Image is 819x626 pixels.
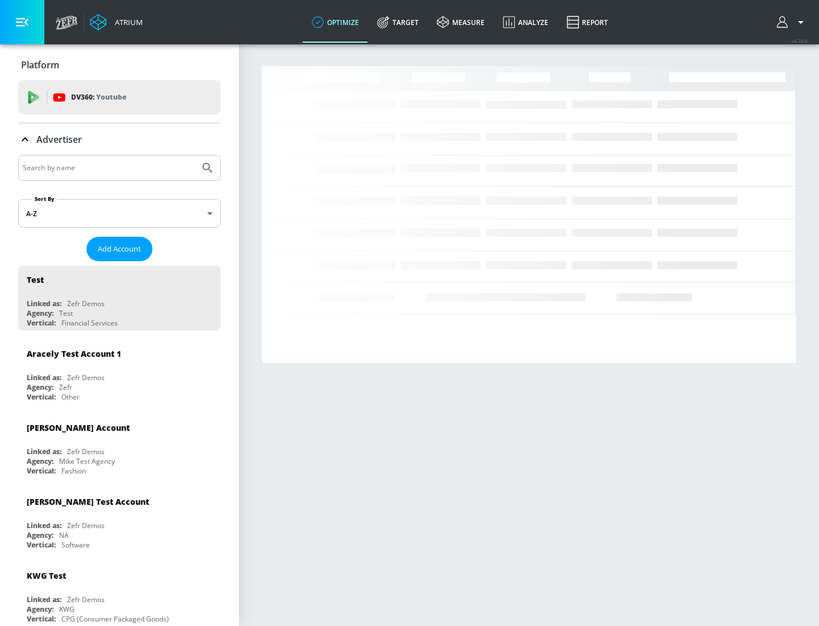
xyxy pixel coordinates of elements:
p: Platform [21,59,59,71]
div: Aracely Test Account 1 [27,348,121,359]
div: Software [61,540,90,550]
a: Report [557,2,617,43]
span: v 4.24.0 [792,38,808,44]
div: Linked as: [27,299,61,308]
div: Financial Services [61,318,118,328]
input: Search by name [23,160,195,175]
div: Linked as: [27,373,61,382]
div: Agency: [27,308,53,318]
div: Linked as: [27,595,61,604]
div: DV360: Youtube [18,80,221,114]
div: [PERSON_NAME] Test AccountLinked as:Zefr DemosAgency:NAVertical:Software [18,488,221,553]
div: CPG (Consumer Packaged Goods) [61,614,169,624]
div: Zefr Demos [67,299,105,308]
div: Vertical: [27,392,56,402]
span: Add Account [98,242,141,256]
div: KWG Test [27,570,66,581]
div: Fashion [61,466,86,476]
p: DV360: [71,91,126,104]
label: Sort By [32,195,57,203]
div: Vertical: [27,540,56,550]
div: Aracely Test Account 1Linked as:Zefr DemosAgency:ZefrVertical:Other [18,340,221,405]
p: Advertiser [36,133,82,146]
div: Mike Test Agency [59,456,115,466]
div: Linked as: [27,521,61,530]
a: Atrium [90,14,143,31]
div: Vertical: [27,466,56,476]
p: Youtube [96,91,126,103]
a: measure [428,2,494,43]
div: TestLinked as:Zefr DemosAgency:TestVertical:Financial Services [18,266,221,331]
div: Atrium [110,17,143,27]
div: Vertical: [27,318,56,328]
div: KWG [59,604,75,614]
div: Zefr Demos [67,373,105,382]
div: Platform [18,49,221,81]
div: [PERSON_NAME] Account [27,422,130,433]
div: Agency: [27,382,53,392]
div: Zefr Demos [67,521,105,530]
div: Other [61,392,80,402]
div: Zefr [59,382,72,392]
div: Advertiser [18,123,221,155]
button: Add Account [86,237,152,261]
div: Agency: [27,456,53,466]
div: Test [59,308,73,318]
div: Linked as: [27,447,61,456]
div: Agency: [27,530,53,540]
a: optimize [303,2,368,43]
div: [PERSON_NAME] Test Account [27,496,149,507]
div: [PERSON_NAME] AccountLinked as:Zefr DemosAgency:Mike Test AgencyVertical:Fashion [18,414,221,479]
a: Analyze [494,2,557,43]
div: A-Z [18,199,221,228]
div: Zefr Demos [67,447,105,456]
div: Zefr Demos [67,595,105,604]
div: Vertical: [27,614,56,624]
div: Agency: [27,604,53,614]
div: Test [27,274,44,285]
div: NA [59,530,69,540]
a: Target [368,2,428,43]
